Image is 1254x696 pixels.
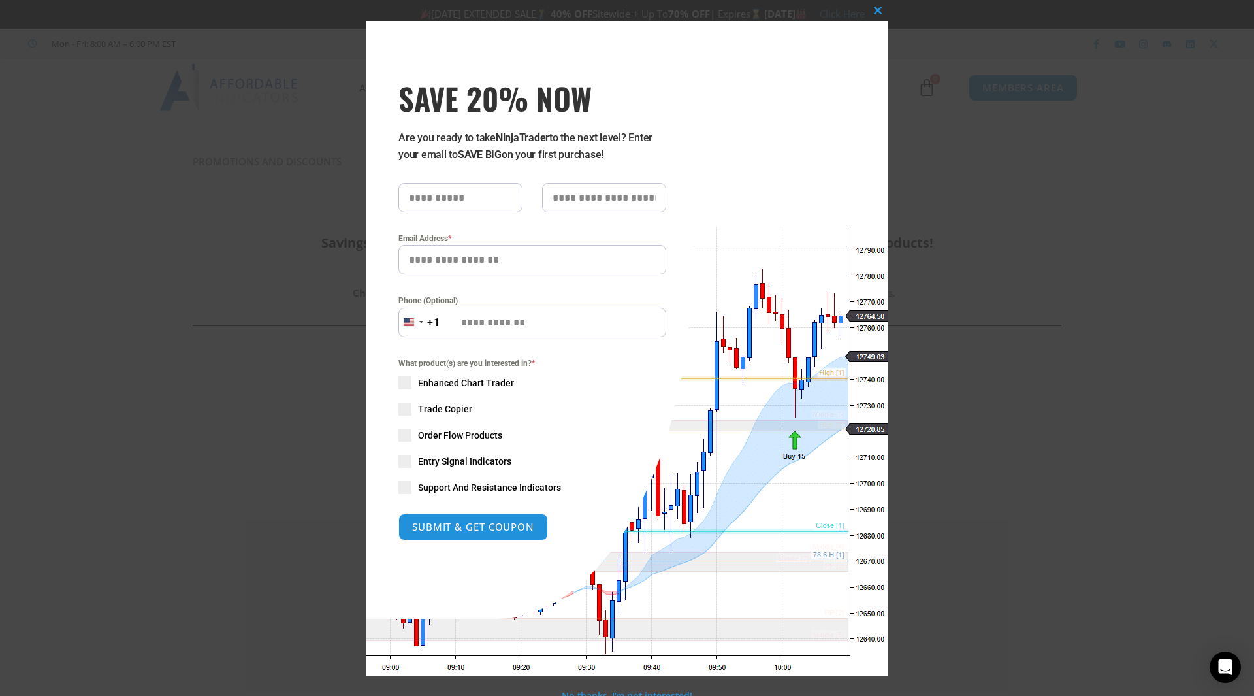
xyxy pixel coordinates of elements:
[398,129,666,163] p: Are you ready to take to the next level? Enter your email to on your first purchase!
[496,131,549,144] strong: NinjaTrader
[398,376,666,389] label: Enhanced Chart Trader
[398,80,666,116] span: SAVE 20% NOW
[418,376,514,389] span: Enhanced Chart Trader
[398,481,666,494] label: Support And Resistance Indicators
[398,514,548,540] button: SUBMIT & GET COUPON
[418,429,502,442] span: Order Flow Products
[398,232,666,245] label: Email Address
[398,429,666,442] label: Order Flow Products
[427,314,440,331] div: +1
[418,403,472,416] span: Trade Copier
[398,403,666,416] label: Trade Copier
[398,308,440,337] button: Selected country
[418,455,511,468] span: Entry Signal Indicators
[1210,652,1241,683] div: Open Intercom Messenger
[458,148,502,161] strong: SAVE BIG
[398,357,666,370] span: What product(s) are you interested in?
[418,481,561,494] span: Support And Resistance Indicators
[398,294,666,307] label: Phone (Optional)
[398,455,666,468] label: Entry Signal Indicators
